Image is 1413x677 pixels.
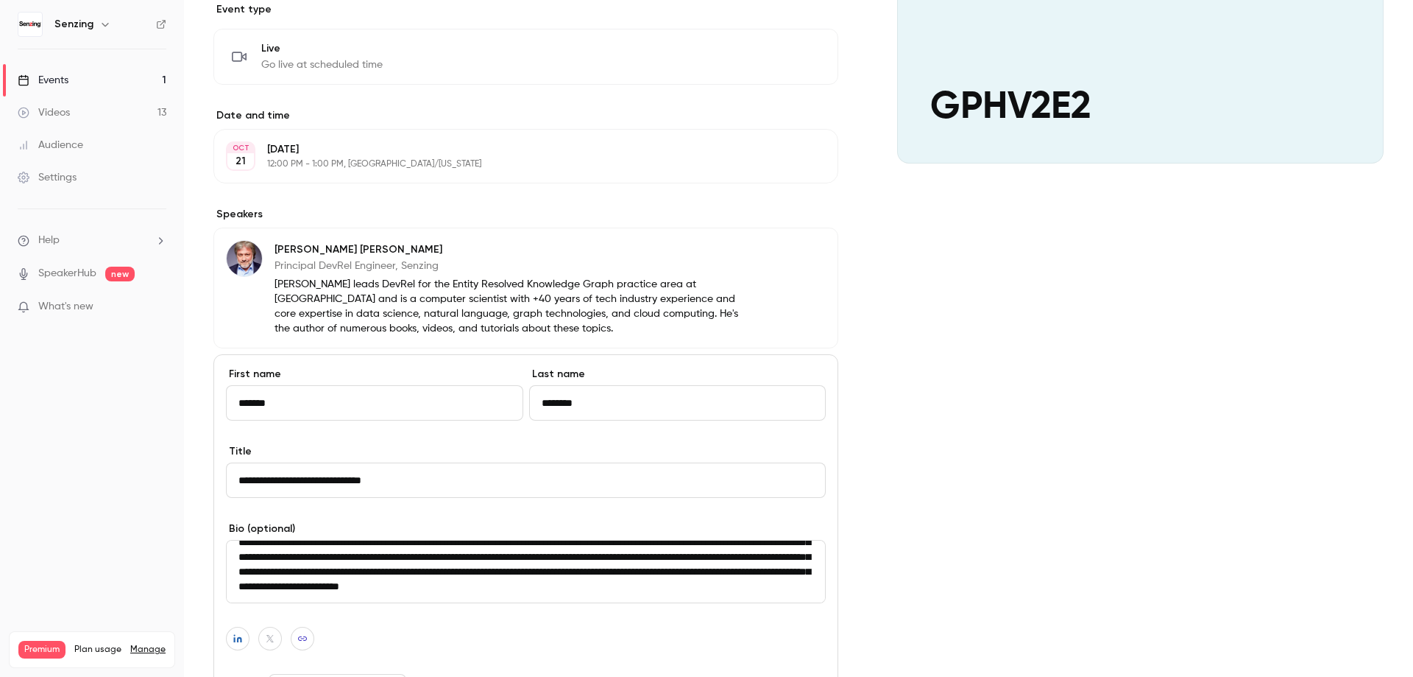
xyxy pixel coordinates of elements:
label: Title [226,444,826,459]
iframe: Noticeable Trigger [149,301,166,314]
span: Live [261,41,383,56]
div: Videos [18,105,70,120]
span: Help [38,233,60,248]
span: Premium [18,641,65,659]
p: [PERSON_NAME] leads DevRel for the Entity Resolved Knowledge Graph practice area at [GEOGRAPHIC_D... [275,277,743,336]
p: [PERSON_NAME] [PERSON_NAME] [275,242,743,257]
div: OCT [227,143,254,153]
a: SpeakerHub [38,266,96,281]
img: Senzing [18,13,42,36]
span: new [105,267,135,281]
span: Plan usage [74,644,121,656]
p: 12:00 PM - 1:00 PM, [GEOGRAPHIC_DATA]/[US_STATE] [267,158,760,170]
p: 21 [235,154,246,169]
div: Paco Nathan[PERSON_NAME] [PERSON_NAME]Principal DevRel Engineer, Senzing[PERSON_NAME] leads DevRe... [213,228,838,348]
div: Settings [18,170,77,185]
li: help-dropdown-opener [18,233,166,248]
label: First name [226,367,523,382]
div: Audience [18,138,83,152]
span: What's new [38,299,93,315]
label: Last name [529,367,826,382]
a: Manage [130,644,166,656]
div: Events [18,73,68,88]
label: Date and time [213,108,838,123]
p: Principal DevRel Engineer, Senzing [275,259,743,273]
img: Paco Nathan [227,241,262,276]
p: [DATE] [267,142,760,157]
p: Event type [213,2,838,17]
span: Go live at scheduled time [261,57,383,72]
h6: Senzing [54,17,93,32]
label: Bio (optional) [226,522,826,536]
label: Speakers [213,207,838,222]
